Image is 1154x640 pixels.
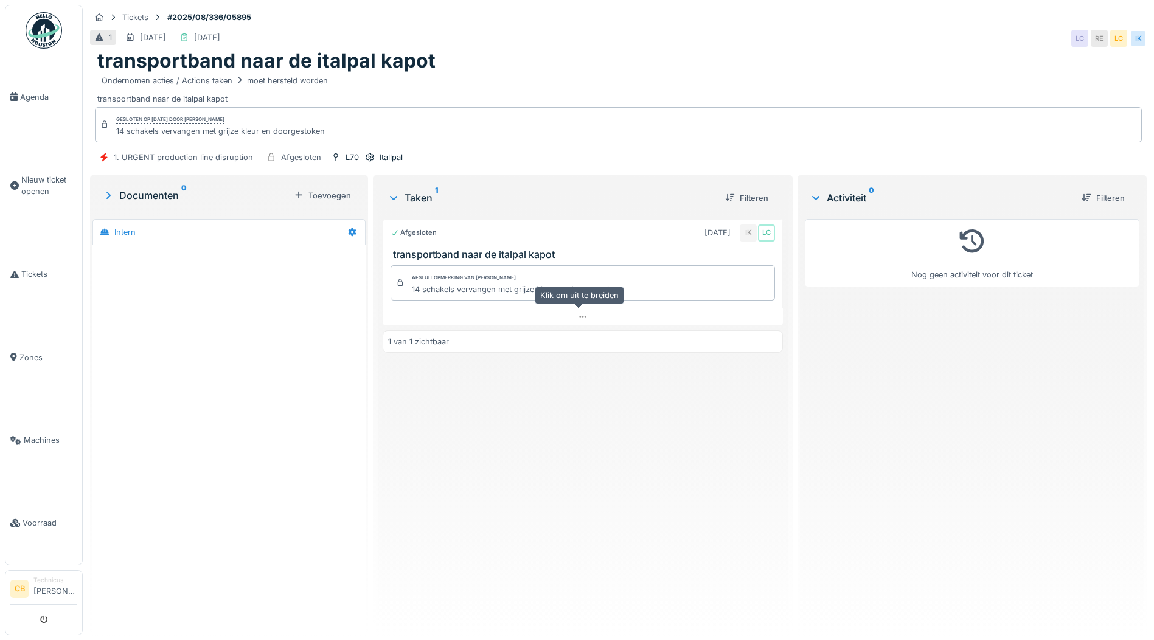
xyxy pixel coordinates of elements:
div: [DATE] [194,32,220,43]
div: Intern [114,226,136,238]
sup: 1 [435,190,438,205]
div: Nog geen activiteit voor dit ticket [813,224,1131,281]
div: [DATE] [140,32,166,43]
div: Filteren [720,190,773,206]
div: Afgesloten [391,228,437,238]
div: Documenten [102,188,289,203]
div: [DATE] [704,227,731,238]
a: CB Technicus[PERSON_NAME] [10,576,77,605]
div: 1 [109,32,112,43]
span: Nieuw ticket openen [21,174,77,197]
div: RE [1091,30,1108,47]
span: Tickets [21,268,77,280]
div: LC [1110,30,1127,47]
div: L70 [346,151,359,163]
div: transportband naar de italpal kapot [97,73,1139,105]
a: Machines [5,399,82,482]
li: [PERSON_NAME] [33,576,77,602]
a: Tickets [5,233,82,316]
h1: transportband naar de italpal kapot [97,49,436,72]
a: Nieuw ticket openen [5,138,82,233]
div: IK [1130,30,1147,47]
div: 14 schakels vervangen met grijze kleur en doorgestoken. [412,283,623,295]
span: Zones [19,352,77,363]
div: Gesloten op [DATE] door [PERSON_NAME] [116,116,224,124]
span: Voorraad [23,517,77,529]
span: Machines [24,434,77,446]
li: CB [10,580,29,598]
sup: 0 [869,190,874,205]
div: 1 van 1 zichtbaar [388,336,449,347]
div: Afgesloten [281,151,321,163]
span: Agenda [20,91,77,103]
div: Ondernomen acties / Actions taken moet hersteld worden [102,75,328,86]
sup: 0 [181,188,187,203]
div: Taken [388,190,715,205]
div: Toevoegen [289,187,356,204]
div: 1. URGENT production line disruption [114,151,253,163]
a: Voorraad [5,482,82,565]
div: Afsluit opmerking van [PERSON_NAME] [412,274,516,282]
strong: #2025/08/336/05895 [162,12,256,23]
div: Tickets [122,12,148,23]
h3: transportband naar de italpal kapot [393,249,777,260]
div: IK [740,224,757,242]
div: Klik om uit te breiden [535,287,624,304]
a: Zones [5,316,82,398]
div: LC [1071,30,1088,47]
div: LC [758,224,775,242]
div: Activiteit [810,190,1072,205]
a: Agenda [5,55,82,138]
div: 14 schakels vervangen met grijze kleur en doorgestoken [116,125,325,137]
div: Filteren [1077,190,1130,206]
img: Badge_color-CXgf-gQk.svg [26,12,62,49]
div: Itallpal [380,151,403,163]
div: Technicus [33,576,77,585]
